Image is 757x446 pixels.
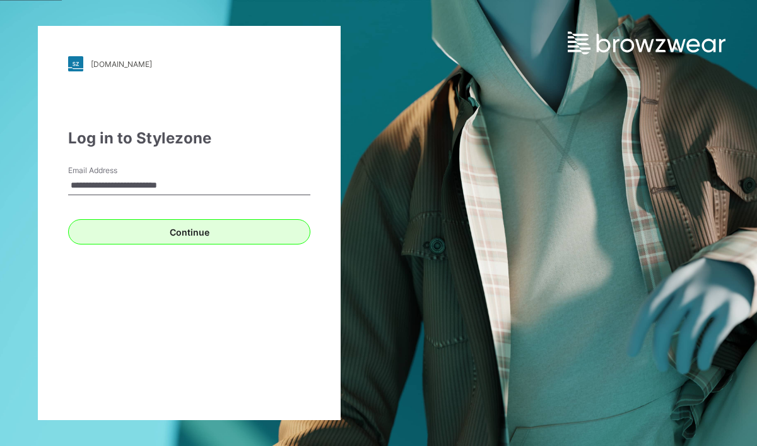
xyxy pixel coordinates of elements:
[68,165,156,176] label: Email Address
[68,127,310,150] div: Log in to Stylezone
[568,32,725,54] img: browzwear-logo.e42bd6dac1945053ebaf764b6aa21510.svg
[68,219,310,244] button: Continue
[68,56,83,71] img: stylezone-logo.562084cfcfab977791bfbf7441f1a819.svg
[68,56,310,71] a: [DOMAIN_NAME]
[91,59,152,69] div: [DOMAIN_NAME]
